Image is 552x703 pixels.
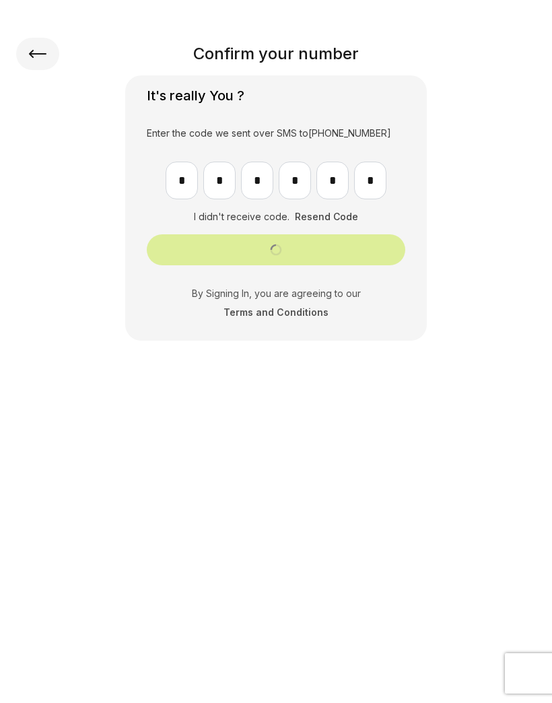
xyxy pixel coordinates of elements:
[59,43,493,65] h2: Confirm your number
[147,127,405,140] div: Enter the code we sent over SMS to [PHONE_NUMBER]
[147,287,405,300] div: By Signing In, you are agreeing to our
[147,86,405,105] div: It's really You ?
[194,210,289,224] div: I didn't receive code.
[223,306,329,318] a: Terms and Conditions
[295,210,358,224] button: Resend Code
